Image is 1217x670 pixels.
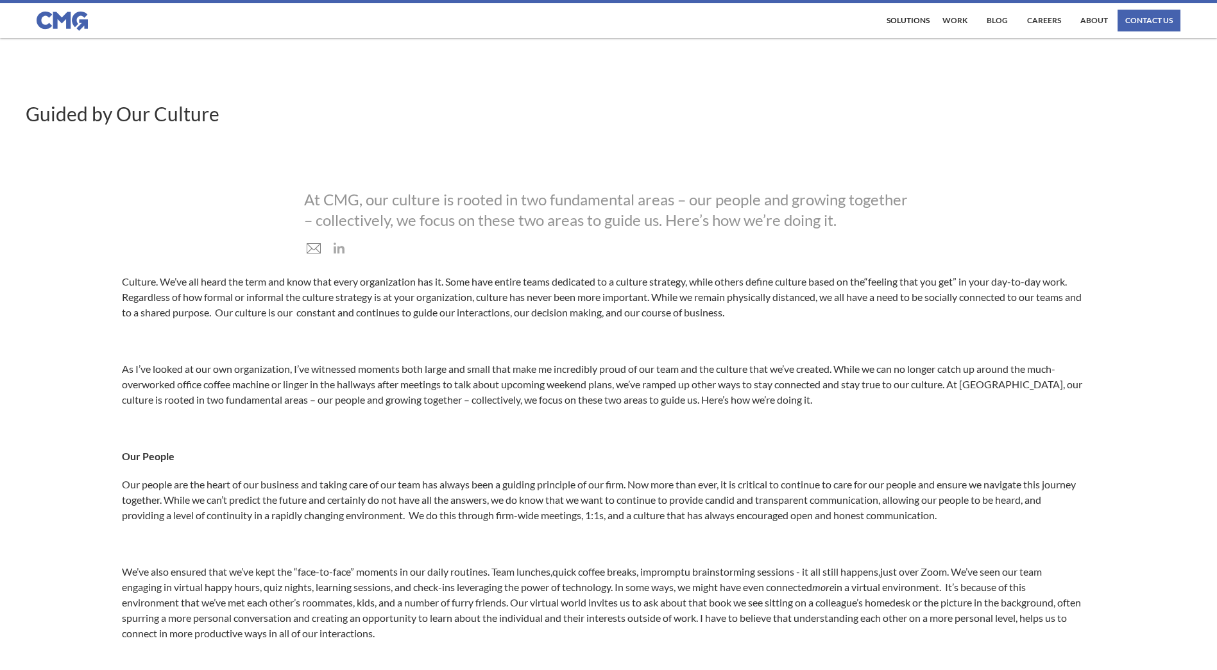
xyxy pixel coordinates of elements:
strong: Our People [122,450,174,462]
div: Solutions [887,17,930,24]
p: We’ve also ensured that we’ve kept the “face-to-face” moments in our daily routines. Team lunches... [122,564,1083,641]
div: contact us [1125,17,1173,24]
p: Culture. We’ve all heard the term and know that every organization has it. Some have entire teams... [122,274,1083,320]
div: At CMG, our culture is rooted in two fundamental areas – our people and growing together – collec... [304,189,913,230]
a: Blog [983,10,1011,31]
img: mail icon in grey [305,242,322,255]
img: CMG logo in blue. [37,12,88,31]
em: more [812,581,834,593]
a: work [939,10,971,31]
a: About [1077,10,1111,31]
img: LinkedIn icon in grey [332,241,346,255]
a: Careers [1024,10,1064,31]
p: Our people are the heart of our business and taking care of our team has always been a guiding pr... [122,477,1083,523]
p: As I’ve looked at our own organization, I’ve witnessed moments both large and small that make me ... [122,361,1083,408]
